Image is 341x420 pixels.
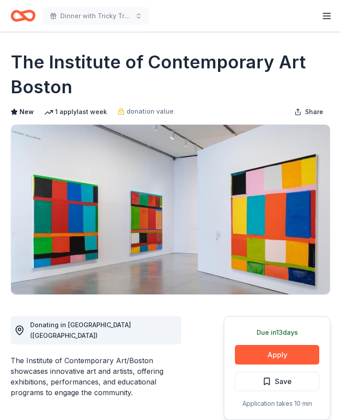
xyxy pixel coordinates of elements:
[118,106,174,117] a: donation value
[235,398,319,409] div: Application takes 10 min
[20,107,34,117] span: New
[305,107,323,117] span: Share
[235,345,319,365] button: Apply
[43,7,149,25] button: Dinner with Tricky Tray and Live Entertainment . Featuring cuisine from local restaurants.
[235,327,319,338] div: Due in 13 days
[60,11,131,21] span: Dinner with Tricky Tray and Live Entertainment . Featuring cuisine from local restaurants.
[30,321,131,339] span: Donating in [GEOGRAPHIC_DATA] ([GEOGRAPHIC_DATA])
[11,355,181,398] div: The Institute of Contemporary Art/Boston showcases innovative art and artists, offering exhibitio...
[11,50,330,99] h1: The Institute of Contemporary Art Boston
[44,107,107,117] div: 1 apply last week
[275,376,292,387] span: Save
[235,372,319,391] button: Save
[11,125,330,294] img: Image for The Institute of Contemporary Art Boston
[11,5,36,26] a: Home
[287,103,330,121] button: Share
[127,106,174,117] span: donation value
